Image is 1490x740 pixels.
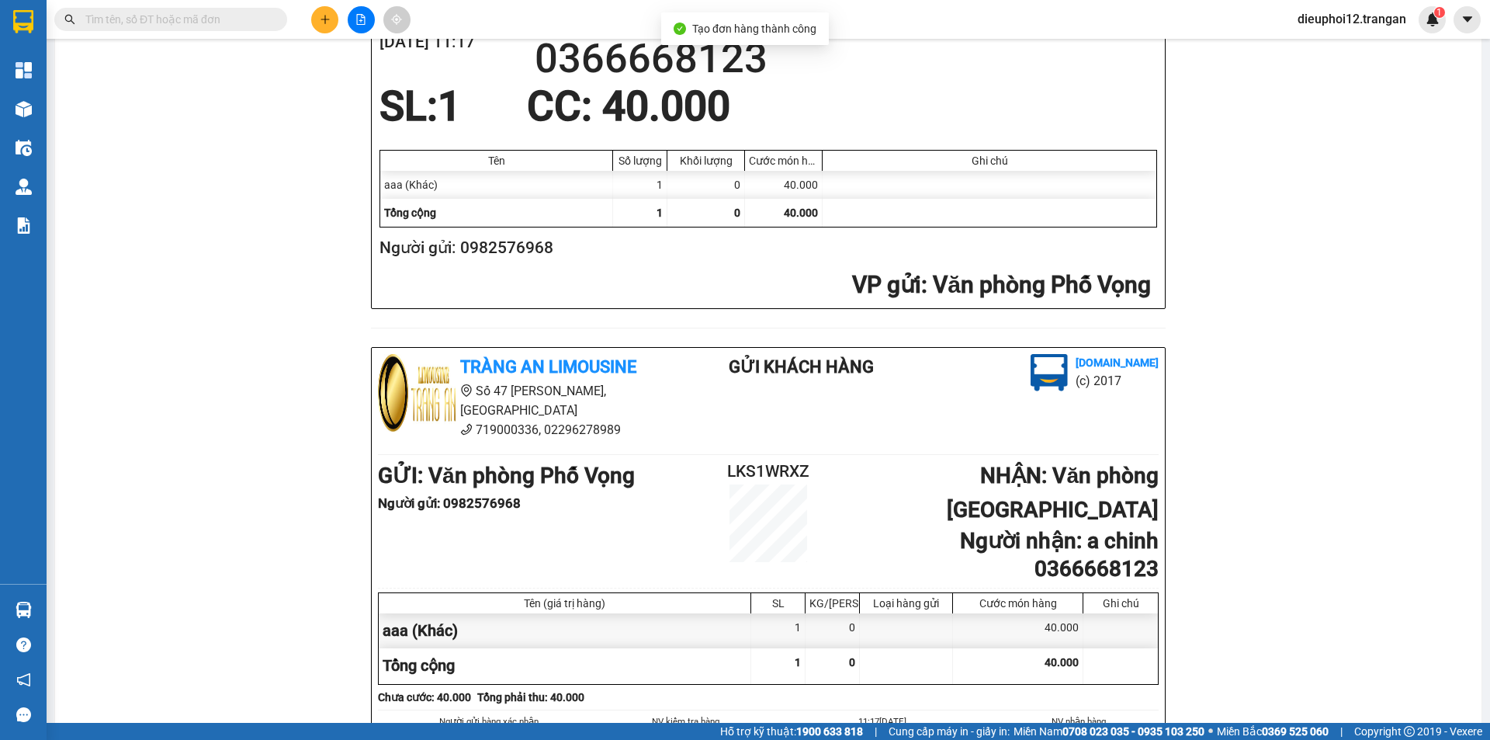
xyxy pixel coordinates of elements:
[852,271,921,298] span: VP gửi
[745,171,823,199] div: 40.000
[384,207,436,219] span: Tổng cộng
[378,354,456,432] img: logo.jpg
[383,597,747,610] div: Tên (giá trị hàng)
[378,381,667,420] li: Số 47 [PERSON_NAME], [GEOGRAPHIC_DATA]
[613,171,667,199] div: 1
[16,707,31,722] span: message
[355,14,366,25] span: file-add
[1076,356,1159,369] b: [DOMAIN_NAME]
[1208,728,1213,735] span: ⚪️
[667,171,745,199] div: 0
[957,597,1079,610] div: Cước món hàng
[1340,723,1343,740] span: |
[477,691,584,704] b: Tổng phải thu: 40.000
[384,155,608,167] div: Tên
[606,714,766,728] li: NV kiểm tra hàng
[379,82,438,130] span: SL:
[16,62,32,78] img: dashboard-icon
[1031,354,1068,391] img: logo.jpg
[535,34,1157,83] h2: 0366668123
[1461,12,1474,26] span: caret-down
[409,714,569,728] li: Người gửi hàng xác nhận
[751,613,806,648] div: 1
[734,207,740,219] span: 0
[809,597,855,610] div: KG/[PERSON_NAME]
[947,463,1159,523] b: NHẬN : Văn phòng [GEOGRAPHIC_DATA]
[438,82,461,130] span: 1
[320,14,331,25] span: plus
[755,597,801,610] div: SL
[953,613,1083,648] div: 40.000
[703,459,833,485] h2: LKS1WRXZ
[64,14,75,25] span: search
[657,207,663,219] span: 1
[16,638,31,652] span: question-circle
[311,6,338,33] button: plus
[1404,726,1415,737] span: copyright
[1285,9,1419,29] span: dieuphoi12.trangan
[460,423,473,436] span: phone
[379,613,751,648] div: aaa (Khác)
[849,656,855,669] span: 0
[671,155,740,167] div: Khối lượng
[16,140,32,156] img: warehouse-icon
[795,656,801,669] span: 1
[379,269,1151,301] h2: : Văn phòng Phố Vọng
[1000,714,1159,728] li: NV nhận hàng
[875,723,877,740] span: |
[16,179,32,195] img: warehouse-icon
[806,613,860,648] div: 0
[1076,371,1159,391] li: (c) 2017
[16,602,32,618] img: warehouse-icon
[826,155,1152,167] div: Ghi chú
[518,83,740,130] div: CC : 40.000
[720,723,863,740] span: Hỗ trợ kỹ thuật:
[378,420,667,439] li: 719000336, 02296278989
[383,6,411,33] button: aim
[960,528,1159,582] b: Người nhận : a chinh 0366668123
[16,672,31,687] span: notification
[1426,12,1440,26] img: icon-new-feature
[378,691,471,704] b: Chưa cước : 40.000
[1217,723,1329,740] span: Miền Bắc
[379,30,496,55] h2: [DATE] 11:17
[784,207,818,219] span: 40.000
[348,6,375,33] button: file-add
[1014,723,1204,740] span: Miền Nam
[1062,725,1204,738] strong: 0708 023 035 - 0935 103 250
[1454,6,1481,33] button: caret-down
[617,155,663,167] div: Số lượng
[383,656,455,675] span: Tổng cộng
[460,357,636,377] b: Tràng An Limousine
[1434,7,1445,18] sup: 1
[802,714,962,728] li: 11:17[DATE]
[864,597,948,610] div: Loại hàng gửi
[1436,7,1442,18] span: 1
[85,11,269,28] input: Tìm tên, số ĐT hoặc mã đơn
[380,171,613,199] div: aaa (Khác)
[796,725,863,738] strong: 1900 633 818
[1045,656,1079,669] span: 40.000
[378,463,635,488] b: GỬI : Văn phòng Phố Vọng
[378,495,521,511] b: Người gửi : 0982576968
[889,723,1010,740] span: Cung cấp máy in - giấy in:
[1087,597,1154,610] div: Ghi chú
[460,384,473,397] span: environment
[749,155,818,167] div: Cước món hàng
[674,23,686,35] span: check-circle
[379,235,1151,261] h2: Người gửi: 0982576968
[16,217,32,234] img: solution-icon
[16,101,32,117] img: warehouse-icon
[729,357,874,377] b: Gửi khách hàng
[692,23,816,35] span: Tạo đơn hàng thành công
[13,10,33,33] img: logo-vxr
[391,14,402,25] span: aim
[1262,725,1329,738] strong: 0369 525 060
